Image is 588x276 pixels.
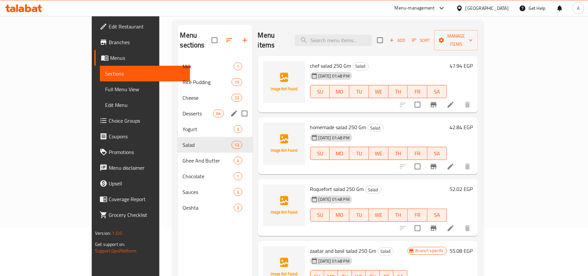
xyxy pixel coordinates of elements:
[391,149,405,158] span: TH
[310,184,364,194] span: Roquefort salad 250 Gm
[378,248,394,255] div: Salad
[316,196,352,202] span: [DATE] 01:48 PM
[310,209,330,222] button: SU
[387,35,408,45] button: Add
[232,95,242,101] span: 33
[178,90,253,106] div: Cheese33
[430,87,444,96] span: SA
[391,210,405,220] span: TH
[372,149,386,158] span: WE
[178,56,253,218] nav: Menu sections
[100,81,190,97] a: Full Menu View
[105,101,185,109] span: Edit Menu
[234,125,242,133] div: items
[183,172,234,180] span: Chocolate
[313,210,327,220] span: SU
[316,73,352,79] span: [DATE] 01:48 PM
[112,229,122,237] span: 1.0.0
[234,62,242,70] div: items
[430,149,444,158] span: SA
[183,94,232,102] div: Cheese
[410,87,425,96] span: FR
[183,188,234,196] span: Sauces
[178,74,253,90] div: Rice Pudding19
[178,137,253,153] div: Salad13
[353,62,369,70] div: Salad
[109,164,185,172] span: Menu disclaimer
[234,158,242,164] span: 4
[109,148,185,156] span: Promotions
[352,210,366,220] span: TU
[426,97,441,112] button: Branch-specific-item
[408,147,427,160] button: FR
[310,246,376,256] span: zaatar and basil salad 250 Gm
[369,209,389,222] button: WE
[466,5,509,12] div: [GEOGRAPHIC_DATA]
[234,204,242,212] div: items
[369,147,389,160] button: WE
[105,70,185,78] span: Sections
[369,85,389,98] button: WE
[183,78,232,86] span: Rice Pudding
[109,38,185,46] span: Branches
[439,32,473,48] span: Manage items
[313,87,327,96] span: SU
[183,141,232,149] span: Salad
[234,172,242,180] div: items
[408,85,427,98] button: FR
[208,33,221,47] span: Select all sections
[389,147,408,160] button: TH
[460,220,475,236] button: delete
[450,184,473,194] h6: 52.02 EGP
[349,209,369,222] button: TU
[430,210,444,220] span: SA
[395,4,435,12] div: Menu-management
[310,85,330,98] button: SU
[232,142,242,148] span: 13
[94,19,190,34] a: Edit Restaurant
[234,126,242,132] span: 3
[213,110,224,117] div: items
[234,205,242,211] span: 3
[411,160,424,173] span: Select to update
[330,85,349,98] button: MO
[109,195,185,203] span: Coverage Report
[183,62,234,70] span: Milk
[408,35,434,45] span: Sort items
[237,32,253,48] button: Add section
[94,129,190,144] a: Coupons
[427,209,447,222] button: SA
[109,132,185,140] span: Coupons
[229,109,239,118] button: edit
[352,87,366,96] span: TU
[183,157,234,164] span: Ghee And Butter
[447,163,454,170] a: Edit menu item
[447,224,454,232] a: Edit menu item
[387,35,408,45] span: Add item
[94,34,190,50] a: Branches
[234,189,242,195] span: 3
[109,23,185,30] span: Edit Restaurant
[178,200,253,216] div: Qeshta3
[263,184,305,226] img: Roquefort salad 250 Gm
[109,211,185,219] span: Grocery Checklist
[411,98,424,112] span: Select to update
[234,188,242,196] div: items
[410,35,432,45] button: Sort
[94,144,190,160] a: Promotions
[94,50,190,66] a: Menus
[109,180,185,187] span: Upsell
[332,210,347,220] span: MO
[450,61,473,70] h6: 47.94 EGP
[372,87,386,96] span: WE
[368,124,383,132] span: Salad
[310,147,330,160] button: SU
[447,101,454,109] a: Edit menu item
[310,61,351,71] span: chef salad 250 Gm
[94,176,190,191] a: Upsell
[427,85,447,98] button: SA
[408,209,427,222] button: FR
[411,221,424,235] span: Select to update
[310,122,366,132] span: homemade salad 250 Gm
